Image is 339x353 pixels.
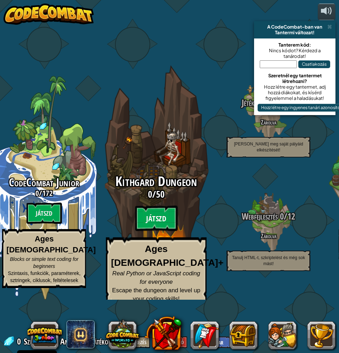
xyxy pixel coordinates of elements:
[232,255,305,266] span: Tanulj HTML-t, szkriptelést és még sok mást!
[8,270,80,283] span: Szintaxis, funkciók, paraméterek, sztringek, ciklusok, feltételesek
[156,188,165,201] span: 50
[318,4,335,20] button: Hangerő beállítása
[212,119,324,126] h4: Zárolva
[89,53,224,322] div: Complete previous world to unlock
[9,175,79,190] span: CodeCombat Junior
[113,270,200,285] span: Real Python or JavaScript coding for everyone
[242,210,278,222] span: Webfejlesztés
[278,210,284,222] span: 0
[10,256,79,269] span: Blocks or simple text coding for beginners
[116,172,197,191] span: Kithgard Dungeon
[135,205,178,231] btn: Játszd
[4,4,94,25] img: CodeCombat - Learn how to code by playing a game
[242,97,278,109] span: Jétékfejlesztés
[212,98,324,108] h3: /
[42,188,53,198] span: 172
[27,203,62,224] btn: Játszd
[298,60,330,68] button: Csatlakozás
[258,48,332,59] div: Nincs kódot? Kérdezd a tanárodat!
[17,336,23,347] span: 0
[212,233,324,239] h4: Zárolva
[287,210,295,222] span: 12
[234,142,303,152] span: [PERSON_NAME] meg saját pályáid elkészítését!
[35,188,39,198] span: 0
[257,24,333,30] div: A CodeCombat-ban van
[89,189,224,199] h3: /
[24,336,38,347] span: Szint
[258,84,332,101] div: Hozz létre egy tantermet, adj hozzá diákokat, és kísérd figyelemmel a haladásukat!
[111,244,224,268] strong: Ages [DEMOGRAPHIC_DATA]+
[258,42,332,48] div: Tanterem kód:
[258,73,332,84] div: Szeretnél egy tantermet létrehozni?
[112,287,200,302] span: Escape the dungeon and level up your coding skills!
[6,234,96,254] strong: Ages [DEMOGRAPHIC_DATA]
[212,212,324,221] h3: /
[257,30,333,35] div: Tantermi változat!
[148,188,152,201] span: 0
